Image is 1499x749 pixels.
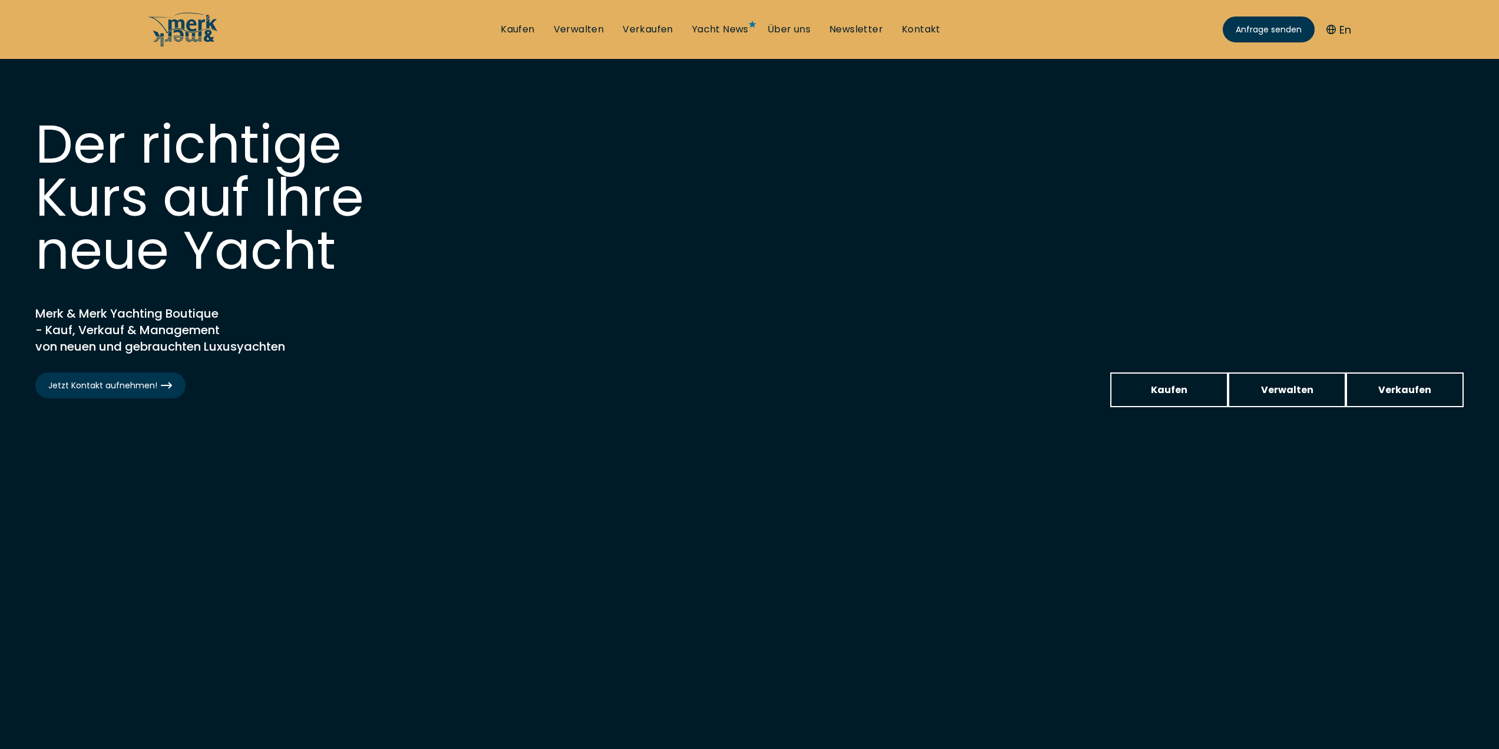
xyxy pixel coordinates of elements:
[35,372,186,398] a: Jetzt Kontakt aufnehmen!
[1228,372,1346,407] a: Verwalten
[501,23,534,36] a: Kaufen
[623,23,673,36] a: Verkaufen
[48,380,173,392] span: Jetzt Kontakt aufnehmen!
[1110,372,1228,407] a: Kaufen
[1261,382,1313,397] span: Verwalten
[35,118,389,277] h1: Der richtige Kurs auf Ihre neue Yacht
[1326,22,1351,38] button: En
[829,23,883,36] a: Newsletter
[767,23,810,36] a: Über uns
[35,305,330,355] h2: Merk & Merk Yachting Boutique - Kauf, Verkauf & Management von neuen und gebrauchten Luxusyachten
[1236,24,1302,36] span: Anfrage senden
[1223,17,1315,42] a: Anfrage senden
[902,23,941,36] a: Kontakt
[692,23,749,36] a: Yacht News
[1346,372,1464,407] a: Verkaufen
[554,23,604,36] a: Verwalten
[1378,382,1431,397] span: Verkaufen
[1151,382,1187,397] span: Kaufen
